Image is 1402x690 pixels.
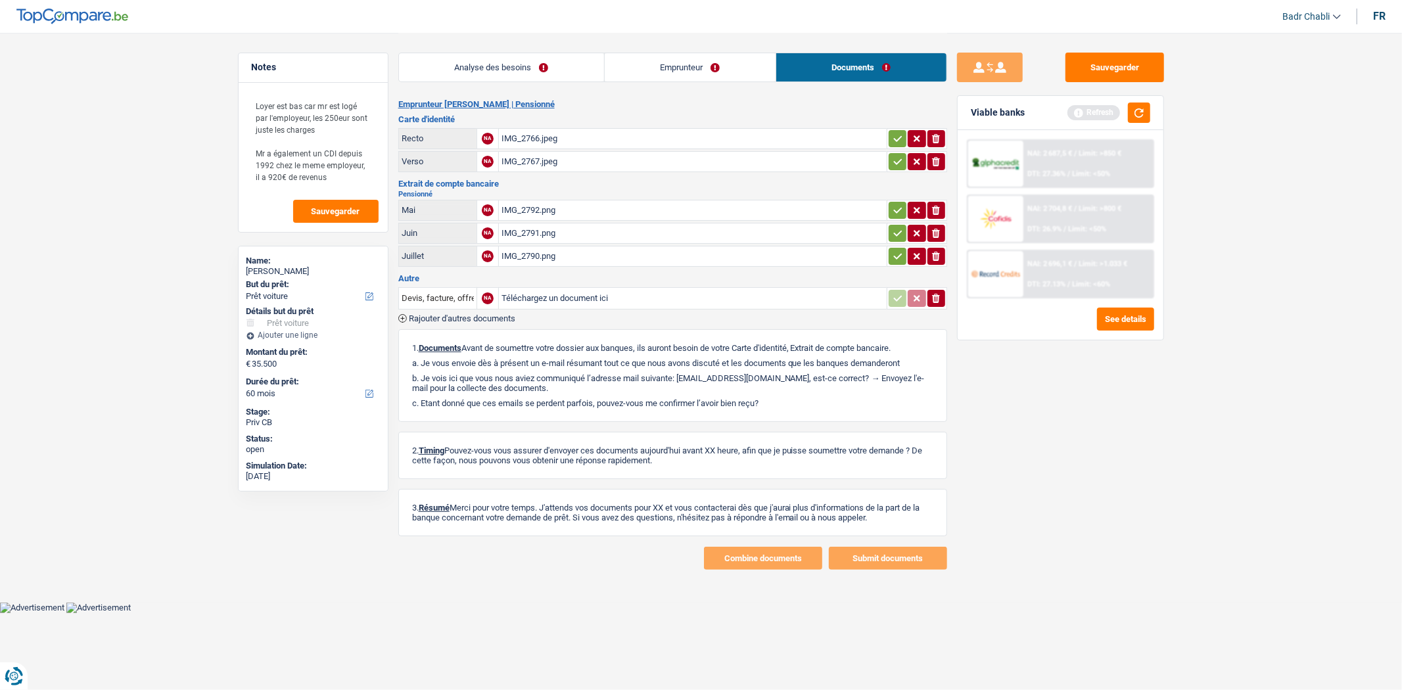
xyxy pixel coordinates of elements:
[402,228,474,238] div: Juin
[1097,308,1154,331] button: See details
[419,343,461,353] span: Documents
[246,434,380,444] div: Status:
[502,129,884,149] div: IMG_2766.jpeg
[398,314,515,323] button: Rajouter d'autres documents
[412,398,933,408] p: c. Etant donné que ces emails se perdent parfois, pouvez-vous me confirmer l’avoir bien reçu?
[412,446,933,465] p: 2. Pouvez-vous vous assurer d'envoyer ces documents aujourd'hui avant XX heure, afin que je puiss...
[1074,260,1077,268] span: /
[66,603,131,613] img: Advertisement
[502,152,884,172] div: IMG_2767.jpeg
[398,179,947,188] h3: Extrait de compte bancaire
[246,407,380,417] div: Stage:
[1065,53,1164,82] button: Sauvegarder
[482,292,494,304] div: NA
[398,99,947,110] h2: Emprunteur [PERSON_NAME] | Pensionné
[1063,225,1066,233] span: /
[312,207,360,216] span: Sauvegarder
[398,274,947,283] h3: Autre
[482,156,494,168] div: NA
[1272,6,1341,28] a: Badr Chabli
[398,115,947,124] h3: Carte d'identité
[246,444,380,455] div: open
[246,461,380,471] div: Simulation Date:
[412,373,933,393] p: b. Je vois ici que vous nous aviez communiqué l’adresse mail suivante: [EMAIL_ADDRESS][DOMAIN_NA...
[1072,280,1110,288] span: Limit: <60%
[1027,260,1072,268] span: NAI: 2 696,1 €
[246,331,380,340] div: Ajouter une ligne
[246,266,380,277] div: [PERSON_NAME]
[1027,170,1065,178] span: DTI: 27.36%
[1373,10,1386,22] div: fr
[402,205,474,215] div: Mai
[502,223,884,243] div: IMG_2791.png
[482,204,494,216] div: NA
[1079,204,1121,213] span: Limit: >800 €
[402,251,474,261] div: Juillet
[971,262,1020,286] img: Record Credits
[1074,149,1077,158] span: /
[1027,149,1072,158] span: NAI: 2 687,5 €
[1072,170,1110,178] span: Limit: <50%
[246,359,251,369] span: €
[409,314,515,323] span: Rajouter d'autres documents
[246,377,377,387] label: Durée du prêt:
[482,133,494,145] div: NA
[399,53,604,81] a: Analyse des besoins
[971,206,1020,231] img: Cofidis
[1074,204,1077,213] span: /
[16,9,128,24] img: TopCompare Logo
[398,191,947,198] h2: Pensionné
[1282,11,1330,22] span: Badr Chabli
[252,62,375,73] h5: Notes
[402,156,474,166] div: Verso
[412,358,933,368] p: a. Je vous envoie dès à présent un e-mail résumant tout ce que nous avons discuté et les doc...
[246,417,380,428] div: Priv CB
[1068,225,1106,233] span: Limit: <50%
[829,547,947,570] button: Submit documents
[293,200,379,223] button: Sauvegarder
[482,227,494,239] div: NA
[246,306,380,317] div: Détails but du prêt
[502,200,884,220] div: IMG_2792.png
[246,347,377,357] label: Montant du prêt:
[502,246,884,266] div: IMG_2790.png
[1067,170,1070,178] span: /
[1027,280,1065,288] span: DTI: 27.13%
[971,156,1020,172] img: AlphaCredit
[412,503,933,522] p: 3. Merci pour votre temps. J'attends vos documents pour XX et vous contacterai dès que j'aurai p...
[1079,260,1127,268] span: Limit: >1.033 €
[419,446,444,455] span: Timing
[412,343,933,353] p: 1. Avant de soumettre votre dossier aux banques, ils auront besoin de votre Carte d'identité, Ext...
[1079,149,1121,158] span: Limit: >850 €
[419,503,450,513] span: Résumé
[971,107,1025,118] div: Viable banks
[1027,225,1062,233] span: DTI: 26.9%
[482,250,494,262] div: NA
[402,133,474,143] div: Recto
[246,256,380,266] div: Name:
[704,547,822,570] button: Combine documents
[246,471,380,482] div: [DATE]
[1027,204,1072,213] span: NAI: 2 704,8 €
[1067,105,1120,120] div: Refresh
[246,279,377,290] label: But du prêt:
[605,53,776,81] a: Emprunteur
[776,53,946,81] a: Documents
[1067,280,1070,288] span: /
